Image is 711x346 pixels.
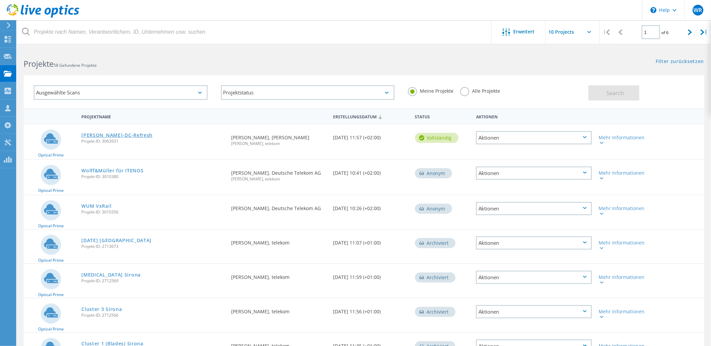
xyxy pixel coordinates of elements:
[81,204,111,208] a: WUM VxRail
[228,124,330,152] div: [PERSON_NAME], [PERSON_NAME]
[599,206,646,215] div: Mehr Informationen
[330,160,412,182] div: [DATE] 10:41 (+02:00)
[228,230,330,252] div: [PERSON_NAME], telekom
[38,293,64,297] span: Optical Prime
[330,298,412,321] div: [DATE] 11:56 (+01:00)
[473,110,595,122] div: Aktionen
[81,238,152,243] a: [DATE] [GEOGRAPHIC_DATA]
[81,313,224,317] span: Projekt-ID: 2712566
[330,264,412,286] div: [DATE] 11:59 (+01:00)
[589,85,639,100] button: Search
[81,307,122,312] a: Cluster 3 Sirona
[656,59,704,65] a: Filter zurücksetzen
[476,202,592,215] div: Aktionen
[81,175,224,179] span: Projekt-ID: 3010380
[415,272,456,283] div: Archiviert
[476,131,592,144] div: Aktionen
[412,110,473,122] div: Status
[81,210,224,214] span: Projekt-ID: 3010356
[600,20,613,44] div: |
[7,14,79,19] a: Live Optics Dashboard
[81,168,143,173] a: Wolff&Müller für ITENOS
[38,153,64,157] span: Optical Prime
[38,189,64,193] span: Optical Prime
[415,168,452,178] div: Anonym
[415,307,456,317] div: Archiviert
[330,110,412,123] div: Erstellungsdatum
[81,341,143,346] a: Cluster 1 (Blades) Sirona
[599,309,646,319] div: Mehr Informationen
[599,275,646,284] div: Mehr Informationen
[228,298,330,321] div: [PERSON_NAME], telekom
[231,177,327,181] span: [PERSON_NAME], telekom
[81,133,153,138] a: [PERSON_NAME]-DC-Refresh
[38,258,64,262] span: Optical Prime
[599,135,646,145] div: Mehr Informationen
[599,240,646,250] div: Mehr Informationen
[17,20,492,44] input: Projekte nach Namen, Verantwortlichem, ID, Unternehmen usw. suchen
[81,244,224,249] span: Projekt-ID: 2713673
[476,236,592,250] div: Aktionen
[662,30,669,35] span: of 6
[38,224,64,228] span: Optical Prime
[476,167,592,180] div: Aktionen
[228,160,330,188] div: [PERSON_NAME], Deutsche Telekom AG
[651,7,657,13] svg: \n
[415,204,452,214] div: Anonym
[476,271,592,284] div: Aktionen
[81,139,224,143] span: Projekt-ID: 3063931
[599,171,646,180] div: Mehr Informationen
[697,20,711,44] div: |
[607,89,624,97] span: Search
[38,327,64,331] span: Optical Prime
[34,85,208,100] div: Ausgewählte Scans
[415,238,456,248] div: Archiviert
[330,124,412,147] div: [DATE] 11:57 (+02:00)
[81,272,141,277] a: [MEDICAL_DATA] Sirona
[81,279,224,283] span: Projekt-ID: 2712569
[330,195,412,218] div: [DATE] 10:26 (+02:00)
[408,87,454,93] label: Meine Projekte
[54,62,97,68] span: 58 Gefundene Projekte
[460,87,500,93] label: Alle Projekte
[415,133,459,143] div: vollständig
[476,305,592,318] div: Aktionen
[228,195,330,218] div: [PERSON_NAME], Deutsche Telekom AG
[221,85,395,100] div: Projektstatus
[78,110,228,122] div: Projektname
[231,142,327,146] span: [PERSON_NAME], telekom
[330,230,412,252] div: [DATE] 11:07 (+01:00)
[514,29,535,34] span: Erweitert
[694,7,702,13] span: WR
[228,264,330,286] div: [PERSON_NAME], telekom
[24,58,54,69] b: Projekte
